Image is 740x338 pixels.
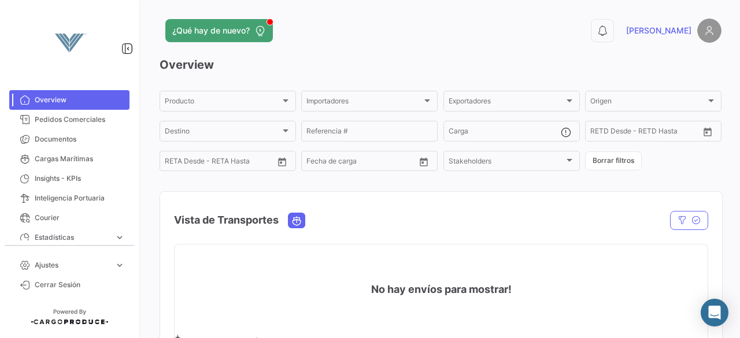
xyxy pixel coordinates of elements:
span: Insights - KPIs [35,173,125,184]
div: Abrir Intercom Messenger [701,299,728,326]
input: Hasta [316,159,368,167]
span: Documentos [35,134,125,144]
span: Pedidos Comerciales [35,114,125,125]
span: Exportadores [449,99,564,107]
span: Cargas Marítimas [35,154,125,164]
button: Open calendar [415,153,432,170]
input: Desde [306,159,308,167]
input: Hasta [600,129,652,137]
button: ¿Qué hay de nuevo? [165,19,273,42]
span: Stakeholders [449,159,564,167]
img: placeholder-user.png [697,18,721,43]
h4: Vista de Transportes [174,212,279,228]
span: Ajustes [35,260,110,270]
button: Open calendar [699,123,716,140]
a: Cargas Marítimas [9,149,129,169]
span: Estadísticas [35,232,110,243]
span: Cerrar Sesión [35,280,125,290]
a: Overview [9,90,129,110]
span: Courier [35,213,125,223]
span: Destino [165,129,280,137]
a: Courier [9,208,129,228]
a: Pedidos Comerciales [9,110,129,129]
h4: No hay envíos para mostrar! [371,281,512,298]
a: Insights - KPIs [9,169,129,188]
span: Importadores [306,99,422,107]
input: Desde [165,159,166,167]
span: [PERSON_NAME] [626,25,691,36]
input: Hasta [174,159,226,167]
span: expand_more [114,232,125,243]
button: Open calendar [273,153,291,170]
a: Inteligencia Portuaria [9,188,129,208]
h3: Overview [160,57,721,73]
span: Overview [35,95,125,105]
a: Documentos [9,129,129,149]
button: Ocean [288,213,305,228]
span: expand_more [114,260,125,270]
button: Borrar filtros [585,151,642,170]
span: Producto [165,99,280,107]
span: Inteligencia Portuaria [35,193,125,203]
span: ¿Qué hay de nuevo? [172,25,250,36]
span: Origen [590,99,706,107]
img: vanguard-logo.png [40,14,98,72]
input: Desde [590,129,591,137]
